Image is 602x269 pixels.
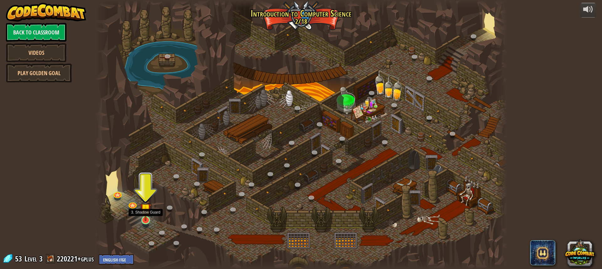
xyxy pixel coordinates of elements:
[6,23,66,42] a: Back to Classroom
[24,254,37,264] span: Level
[6,3,86,22] img: CodeCombat - Learn how to code by playing a game
[6,43,66,62] a: Videos
[57,254,96,264] a: 220221+gplus
[39,254,43,264] span: 3
[140,196,151,221] img: level-banner-started.png
[580,3,596,18] button: Adjust volume
[15,254,24,264] span: 53
[6,64,72,82] a: Play Golden Goal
